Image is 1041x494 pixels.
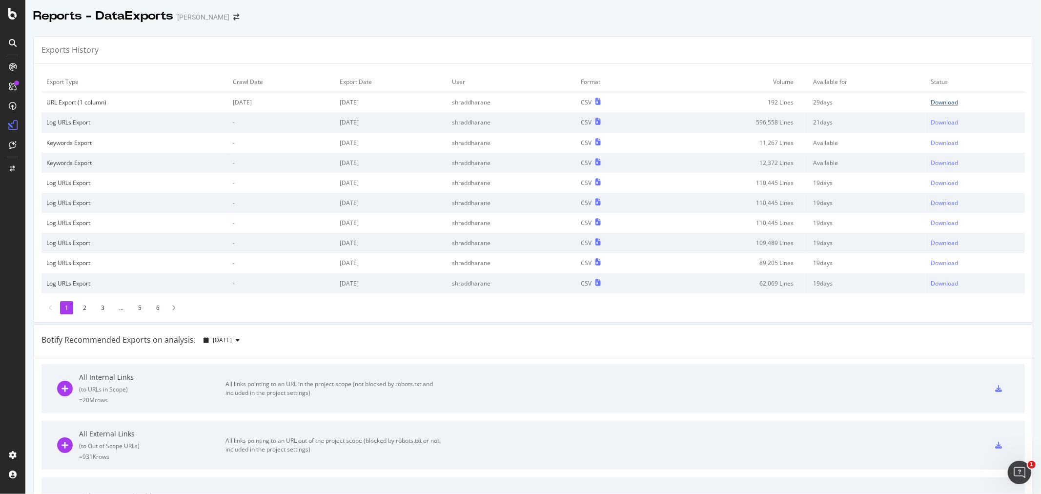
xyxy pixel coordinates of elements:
td: [DATE] [335,173,447,193]
div: CSV [581,159,592,167]
td: - [228,273,335,293]
td: 19 days [808,213,926,233]
td: shraddharane [447,112,576,132]
a: Download [931,219,1020,227]
div: Download [931,98,958,106]
div: Keywords Export [46,139,223,147]
div: [PERSON_NAME] [177,12,229,22]
div: Download [931,259,958,267]
div: URL Export (1 column) [46,98,223,106]
td: [DATE] [335,213,447,233]
td: [DATE] [335,133,447,153]
td: 19 days [808,233,926,253]
td: 19 days [808,273,926,293]
li: 2 [78,301,91,314]
td: shraddharane [447,133,576,153]
td: [DATE] [335,253,447,273]
div: Reports - DataExports [33,8,173,24]
td: 19 days [808,193,926,213]
td: shraddharane [447,193,576,213]
td: 192 Lines [656,92,809,113]
td: shraddharane [447,173,576,193]
div: Log URLs Export [46,279,223,288]
td: 89,205 Lines [656,253,809,273]
li: 5 [133,301,146,314]
td: 110,445 Lines [656,213,809,233]
li: ... [114,301,128,314]
iframe: Intercom live chat [1008,461,1031,484]
div: All Internal Links [79,372,225,382]
td: Crawl Date [228,72,335,92]
td: shraddharane [447,253,576,273]
td: 62,069 Lines [656,273,809,293]
a: Download [931,139,1020,147]
div: CSV [581,279,592,288]
td: shraddharane [447,213,576,233]
div: Keywords Export [46,159,223,167]
div: Download [931,179,958,187]
div: Download [931,219,958,227]
a: Download [931,118,1020,126]
td: [DATE] [335,193,447,213]
a: Download [931,179,1020,187]
td: 19 days [808,253,926,273]
span: 1 [1028,461,1036,469]
td: [DATE] [335,112,447,132]
td: - [228,133,335,153]
td: - [228,253,335,273]
td: 109,489 Lines [656,233,809,253]
div: CSV [581,179,592,187]
a: Download [931,159,1020,167]
td: 11,267 Lines [656,133,809,153]
a: Download [931,259,1020,267]
div: Available [813,139,921,147]
span: 2025 Aug. 18th [213,336,232,344]
div: Log URLs Export [46,199,223,207]
td: - [228,173,335,193]
td: - [228,213,335,233]
div: Download [931,239,958,247]
td: - [228,112,335,132]
td: [DATE] [335,153,447,173]
td: shraddharane [447,273,576,293]
a: Download [931,98,1020,106]
div: arrow-right-arrow-left [233,14,239,21]
div: Download [931,279,958,288]
td: 110,445 Lines [656,193,809,213]
td: shraddharane [447,153,576,173]
td: [DATE] [335,92,447,113]
div: Download [931,139,958,147]
a: Download [931,279,1020,288]
div: CSV [581,118,592,126]
td: Export Type [41,72,228,92]
div: csv-export [995,442,1002,449]
div: CSV [581,239,592,247]
div: All links pointing to an URL out of the project scope (blocked by robots.txt or not included in t... [225,436,445,454]
div: Log URLs Export [46,219,223,227]
div: Log URLs Export [46,179,223,187]
div: = 20M rows [79,396,225,404]
div: Botify Recommended Exports on analysis: [41,334,196,346]
div: Log URLs Export [46,118,223,126]
div: Exports History [41,44,99,56]
td: - [228,193,335,213]
div: Download [931,199,958,207]
div: All External Links [79,429,225,439]
div: ( to URLs in Scope ) [79,385,225,393]
li: 6 [151,301,164,314]
td: Export Date [335,72,447,92]
div: = 931K rows [79,453,225,461]
a: Download [931,239,1020,247]
div: CSV [581,199,592,207]
td: [DATE] [335,273,447,293]
a: Download [931,199,1020,207]
td: - [228,153,335,173]
div: CSV [581,139,592,147]
td: [DATE] [335,233,447,253]
div: ( to Out of Scope URLs ) [79,442,225,450]
td: Status [926,72,1025,92]
div: Log URLs Export [46,259,223,267]
div: csv-export [995,385,1002,392]
div: Download [931,159,958,167]
td: [DATE] [228,92,335,113]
